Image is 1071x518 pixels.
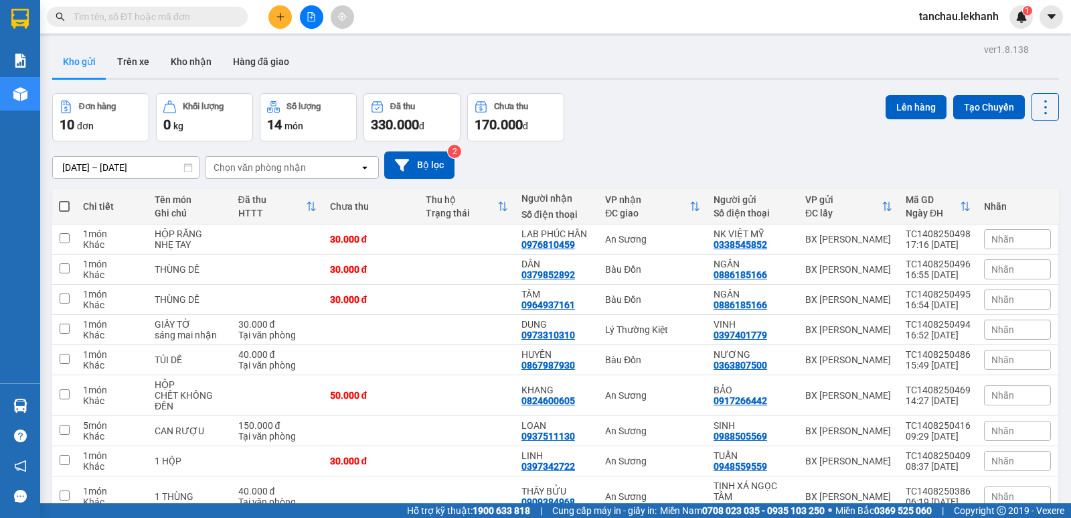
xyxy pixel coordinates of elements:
div: Khác [83,239,141,250]
div: Khối lượng [183,102,224,111]
span: 170.000 [475,117,523,133]
div: THÙNG DẾ [155,294,225,305]
span: đ [419,121,424,131]
button: plus [268,5,292,29]
div: TC1408250496 [906,259,971,269]
button: caret-down [1040,5,1063,29]
div: 0965611019 [714,502,767,513]
span: Nhãn [991,390,1014,401]
button: aim [331,5,354,29]
button: Hàng đã giao [222,46,300,78]
div: Đơn hàng [79,102,116,111]
div: VP nhận [605,194,689,205]
div: Khác [83,461,141,472]
div: 16:54 [DATE] [906,300,971,310]
div: 0909384968 [521,497,575,507]
div: TC1408250409 [906,450,971,461]
div: 5 món [83,420,141,431]
div: 0886185166 [714,269,767,280]
div: SINH [714,420,792,431]
div: 1 món [83,289,141,300]
img: solution-icon [13,54,27,68]
div: 0973310310 [521,330,575,340]
div: Người nhận [521,193,592,204]
div: LAB PHÚC HÂN [521,229,592,239]
th: Toggle SortBy [598,189,707,224]
div: Bàu Đồn [605,264,700,275]
div: TC1408250498 [906,229,971,239]
div: 0824600605 [521,395,575,406]
div: CAN RƯỢU [155,426,225,436]
div: 08:37 [DATE] [906,461,971,472]
div: ver 1.8.138 [984,42,1029,57]
img: warehouse-icon [13,399,27,413]
div: CHẾT KHÔNG ĐỀN [155,390,225,411]
div: 17:16 [DATE] [906,239,971,250]
div: An Sương [605,426,700,436]
span: aim [337,12,347,21]
div: ĐC lấy [805,208,882,218]
div: Khác [83,360,141,371]
div: Người gửi [714,194,792,205]
div: 30.000 đ [238,319,317,330]
div: NƯƠNG [714,349,792,360]
div: Lý Thường Kiệt [605,324,700,335]
div: 0397401779 [714,330,767,340]
div: 0988505569 [714,431,767,442]
div: LINH [521,450,592,461]
span: notification [14,460,27,472]
div: VINH [714,319,792,330]
button: Kho gửi [52,46,106,78]
span: question-circle [14,430,27,442]
span: 14 [267,117,282,133]
span: kg [173,121,183,131]
strong: 0708 023 035 - 0935 103 250 [702,505,825,516]
div: TC1408250386 [906,486,971,497]
div: Đã thu [390,102,415,111]
div: HUYỀN [521,349,592,360]
div: 1 HỘP [155,456,225,466]
div: 16:52 [DATE] [906,330,971,340]
div: NGÂN [714,259,792,269]
span: đơn [77,121,94,131]
div: BX [PERSON_NAME] [805,234,892,245]
div: GIẤY TỜ [155,319,225,330]
div: Trạng thái [426,208,497,218]
div: Chưa thu [494,102,528,111]
span: | [942,503,944,518]
div: HỘP [155,379,225,390]
div: TỊNH XÁ NGỌC TÂM [714,480,792,502]
div: TC1408250486 [906,349,971,360]
div: 0397342722 [521,461,575,472]
img: icon-new-feature [1015,11,1027,23]
div: DUNG [521,319,592,330]
div: Tại văn phòng [238,431,317,442]
div: LOAN [521,420,592,431]
div: 40.000 đ [238,486,317,497]
div: An Sương [605,456,700,466]
span: copyright [997,506,1006,515]
span: Nhãn [991,264,1014,275]
div: An Sương [605,491,700,502]
span: Nhãn [991,456,1014,466]
div: TC1408250469 [906,385,971,395]
div: BX [PERSON_NAME] [805,390,892,401]
div: 0964937161 [521,300,575,310]
button: Tạo Chuyến [953,95,1025,119]
span: plus [276,12,285,21]
div: 30.000 đ [330,456,412,466]
div: Khác [83,497,141,507]
sup: 2 [448,145,461,158]
button: Đơn hàng10đơn [52,93,149,141]
div: DÂN [521,259,592,269]
div: 50.000 đ [330,390,412,401]
div: BX [PERSON_NAME] [805,491,892,502]
div: KHANG [521,385,592,395]
button: Kho nhận [160,46,222,78]
button: Đã thu330.000đ [363,93,461,141]
div: Bàu Đồn [605,354,700,365]
span: Nhãn [991,294,1014,305]
div: 0917266442 [714,395,767,406]
div: 15:49 [DATE] [906,360,971,371]
div: TC1408250494 [906,319,971,330]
